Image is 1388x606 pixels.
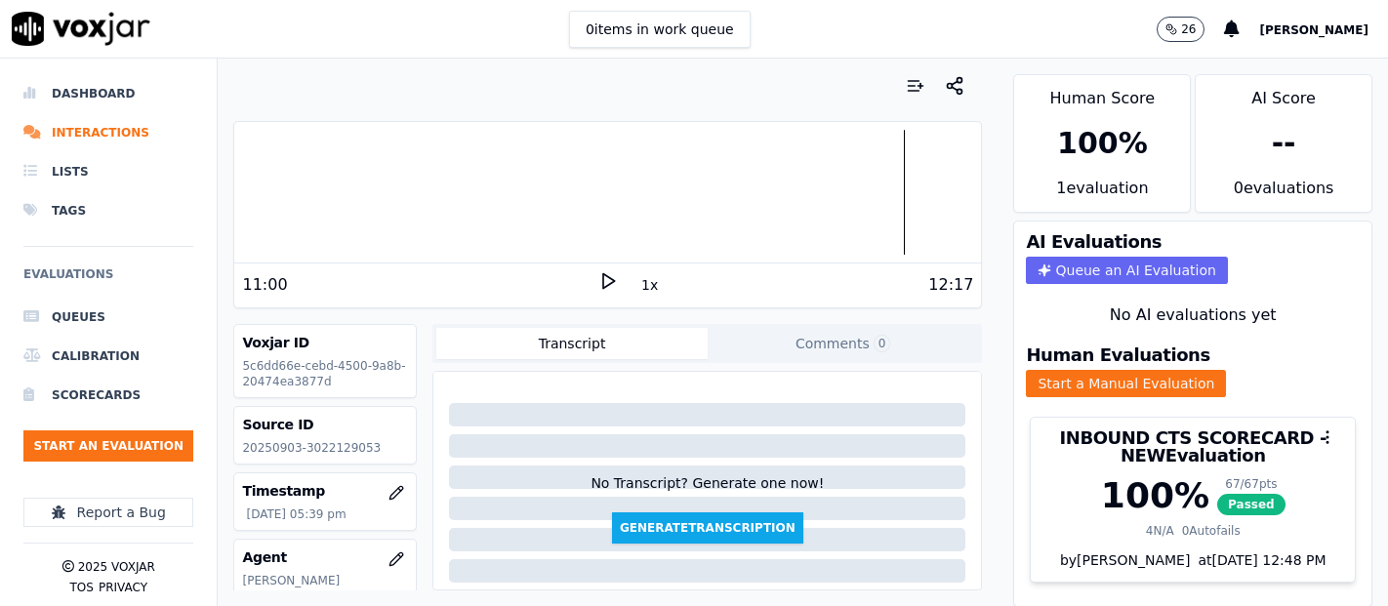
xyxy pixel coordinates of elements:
[874,335,891,352] span: 0
[23,152,193,191] a: Lists
[23,430,193,462] button: Start an Evaluation
[569,11,751,48] button: 0items in work queue
[1014,75,1190,110] div: Human Score
[1057,126,1148,161] div: 100 %
[242,547,408,567] h3: Agent
[99,580,147,595] button: Privacy
[1031,550,1355,582] div: by [PERSON_NAME]
[1030,303,1356,327] div: No AI evaluations yet
[1196,75,1371,110] div: AI Score
[242,358,408,389] p: 5c6dd66e-cebd-4500-9a8b-20474ea3877d
[436,328,708,359] button: Transcript
[1157,17,1224,42] button: 26
[23,74,193,113] a: Dashboard
[612,512,803,544] button: GenerateTranscription
[23,498,193,527] button: Report a Bug
[1026,233,1162,251] h3: AI Evaluations
[23,191,193,230] a: Tags
[1181,21,1196,37] p: 26
[637,271,662,299] button: 1x
[928,273,973,297] div: 12:17
[23,376,193,415] a: Scorecards
[1026,257,1227,284] button: Queue an AI Evaluation
[1146,523,1174,539] div: 4 N/A
[242,415,408,434] h3: Source ID
[1272,126,1296,161] div: --
[242,333,408,352] h3: Voxjar ID
[246,506,408,522] p: [DATE] 05:39 pm
[242,481,408,501] h3: Timestamp
[1026,346,1209,364] h3: Human Evaluations
[242,440,408,456] p: 20250903-3022129053
[1190,550,1326,570] div: at [DATE] 12:48 PM
[1259,23,1368,37] span: [PERSON_NAME]
[23,113,193,152] a: Interactions
[1157,17,1204,42] button: 26
[242,573,408,604] p: [PERSON_NAME] Velez_s19972_INDRA
[591,473,824,512] div: No Transcript? Generate one now!
[1042,429,1343,465] h3: INBOUND CTS SCORECARD - NEW Evaluation
[69,580,93,595] button: TOS
[1217,476,1286,492] div: 67 / 67 pts
[1026,370,1226,397] button: Start a Manual Evaluation
[12,12,150,46] img: voxjar logo
[1101,476,1209,515] div: 100 %
[23,337,193,376] a: Calibration
[1014,177,1190,212] div: 1 evaluation
[708,328,979,359] button: Comments
[23,298,193,337] a: Queues
[242,273,287,297] div: 11:00
[78,559,155,575] p: 2025 Voxjar
[1196,177,1371,212] div: 0 evaluation s
[1259,18,1388,41] button: [PERSON_NAME]
[1182,523,1241,539] div: 0 Autofails
[1217,494,1286,515] span: Passed
[23,263,193,298] h6: Evaluations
